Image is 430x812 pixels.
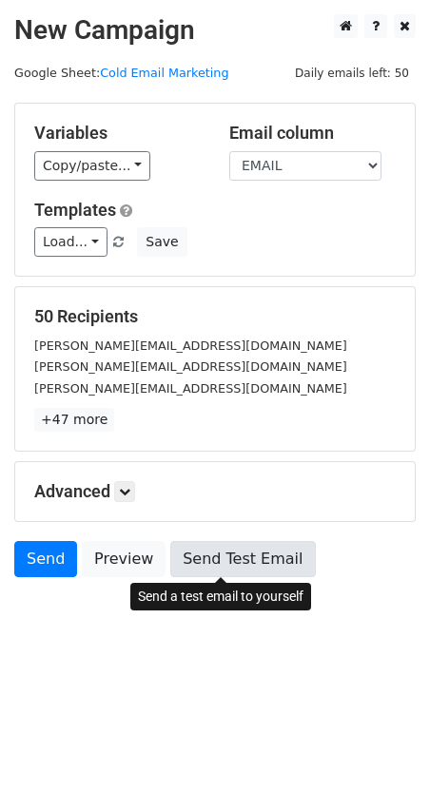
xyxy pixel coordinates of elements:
[34,306,396,327] h5: 50 Recipients
[288,63,416,84] span: Daily emails left: 50
[100,66,228,80] a: Cold Email Marketing
[14,66,229,80] small: Google Sheet:
[229,123,396,144] h5: Email column
[130,583,311,610] div: Send a test email to yourself
[82,541,166,577] a: Preview
[34,123,201,144] h5: Variables
[34,408,114,432] a: +47 more
[34,381,347,396] small: [PERSON_NAME][EMAIL_ADDRESS][DOMAIN_NAME]
[14,541,77,577] a: Send
[34,227,107,257] a: Load...
[34,200,116,220] a: Templates
[137,227,186,257] button: Save
[335,721,430,812] iframe: Chat Widget
[34,151,150,181] a: Copy/paste...
[14,14,416,47] h2: New Campaign
[34,338,347,353] small: [PERSON_NAME][EMAIL_ADDRESS][DOMAIN_NAME]
[34,481,396,502] h5: Advanced
[170,541,315,577] a: Send Test Email
[288,66,416,80] a: Daily emails left: 50
[34,359,347,374] small: [PERSON_NAME][EMAIL_ADDRESS][DOMAIN_NAME]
